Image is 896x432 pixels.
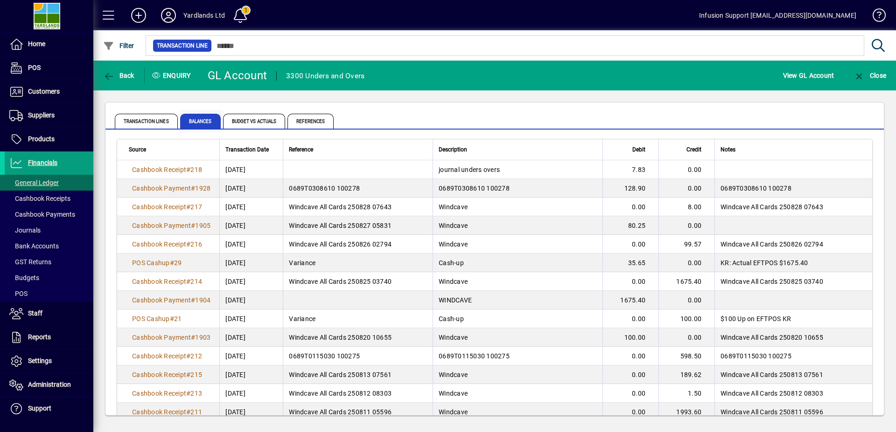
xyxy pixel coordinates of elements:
span: Administration [28,381,71,388]
span: # [170,259,174,267]
span: Windcave [439,222,468,229]
span: # [186,278,190,285]
td: 0.00 [658,328,714,347]
span: [DATE] [225,277,245,286]
div: Debit [609,144,654,155]
button: Profile [154,7,183,24]
a: Cashbook Payment#1904 [129,295,214,305]
div: Infusion Support [EMAIL_ADDRESS][DOMAIN_NAME] [699,8,856,23]
a: Support [5,397,93,420]
a: Cashbook Receipt#216 [129,239,205,249]
span: Windcave All Cards 250820 10655 [721,334,823,341]
td: 1.50 [658,384,714,403]
span: Windcave All Cards 250812 08303 [721,390,823,397]
span: journal unders overs [439,166,500,173]
span: Cash-up [439,259,464,267]
span: [DATE] [225,389,245,398]
a: Knowledge Base [866,2,884,32]
span: Cashbook Receipt [132,240,186,248]
span: 218 [190,166,202,173]
span: Notes [721,144,735,155]
span: 215 [190,371,202,378]
span: # [186,240,190,248]
td: 0.00 [602,272,658,291]
span: # [186,352,190,360]
span: POS [28,64,41,71]
a: Suppliers [5,104,93,127]
app-page-header-button: Back [93,67,145,84]
td: 80.25 [602,216,658,235]
span: [DATE] [225,314,245,323]
a: Customers [5,80,93,103]
span: # [191,296,195,304]
td: 0.00 [602,235,658,254]
span: Windcave [439,371,468,378]
a: Journals [5,222,93,238]
span: Cashbook Receipts [9,195,70,202]
span: 213 [190,390,202,397]
span: Bank Accounts [9,242,59,250]
span: # [186,203,190,211]
a: POS Cashup#21 [129,314,185,324]
span: 212 [190,352,202,360]
span: Windcave [439,203,468,211]
span: 0689T0308610 100278 [721,185,791,192]
span: [DATE] [225,240,245,249]
button: Add [124,7,154,24]
span: 1928 [195,185,210,192]
div: Yardlands Ltd [183,8,225,23]
td: 0.00 [602,384,658,403]
td: 0.00 [658,216,714,235]
span: POS [9,290,28,297]
td: 0.00 [602,347,658,365]
span: Windcave All Cards 250812 08303 [289,390,392,397]
td: 100.00 [658,309,714,328]
span: Source [129,144,146,155]
span: View GL Account [783,68,834,83]
div: GL Account [208,68,267,83]
a: POS Cashup#29 [129,258,185,268]
span: Windcave All Cards 250825 03740 [289,278,392,285]
td: 0.00 [658,254,714,272]
span: # [170,315,174,322]
td: 598.50 [658,347,714,365]
span: 214 [190,278,202,285]
a: Home [5,33,93,56]
td: 8.00 [658,198,714,216]
span: [DATE] [225,184,245,193]
td: 100.00 [602,328,658,347]
a: Cashbook Payment#1928 [129,183,214,193]
button: Close [851,67,889,84]
span: Debit [632,144,645,155]
a: Products [5,128,93,151]
span: 216 [190,240,202,248]
span: 0689T0308610 100278 [289,185,360,192]
span: 29 [174,259,182,267]
span: Cash-up [439,315,464,322]
span: [DATE] [225,202,245,212]
span: Transaction Line [157,41,208,50]
td: 0.00 [658,291,714,309]
a: Budgets [5,270,93,286]
span: # [191,185,195,192]
span: Back [103,72,134,79]
button: Filter [101,37,137,54]
span: Transaction lines [115,114,178,129]
a: Cashbook Receipts [5,191,93,206]
span: KR: Actual EFTPOS $1675.40 [721,259,808,267]
span: [DATE] [225,295,245,305]
span: Cashbook Receipt [132,352,186,360]
span: Cashbook Receipt [132,408,186,416]
a: Cashbook Receipt#212 [129,351,205,361]
span: Transaction Date [225,144,269,155]
span: POS Cashup [132,315,170,322]
div: Transaction Date [225,144,277,155]
a: Cashbook Receipt#218 [129,165,205,175]
a: Cashbook Receipt#217 [129,202,205,212]
span: # [191,334,195,341]
td: 0.00 [602,309,658,328]
span: Cashbook Receipt [132,390,186,397]
span: References [287,114,334,129]
span: Windcave All Cards 250825 03740 [721,278,823,285]
span: [DATE] [225,221,245,230]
